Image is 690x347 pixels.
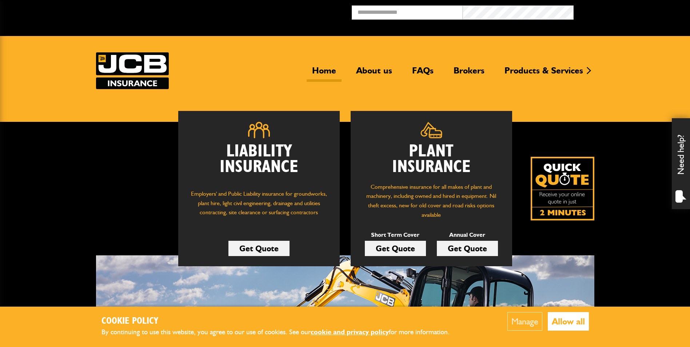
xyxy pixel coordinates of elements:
p: Employers' and Public Liability insurance for groundworks, plant hire, light civil engineering, d... [189,189,329,224]
h2: Liability Insurance [189,144,329,182]
a: cookie and privacy policy [311,328,389,336]
button: Manage [507,312,542,331]
div: Need help? [672,118,690,209]
p: By continuing to use this website, you agree to our use of cookies. See our for more information. [101,327,462,338]
a: Get Quote [228,241,290,256]
a: Home [307,65,342,82]
button: Allow all [548,312,589,331]
p: Annual Cover [437,230,498,240]
p: Short Term Cover [365,230,426,240]
a: Get your insurance quote isn just 2-minutes [531,157,594,220]
a: Get Quote [437,241,498,256]
h2: Cookie Policy [101,316,462,327]
h2: Plant Insurance [362,144,501,175]
img: JCB Insurance Services logo [96,52,169,89]
a: Brokers [448,65,490,82]
a: JCB Insurance Services [96,52,169,89]
a: Get Quote [365,241,426,256]
img: Quick Quote [531,157,594,220]
button: Broker Login [574,5,685,17]
a: Products & Services [499,65,589,82]
p: Comprehensive insurance for all makes of plant and machinery, including owned and hired in equipm... [362,182,501,219]
a: About us [351,65,398,82]
a: FAQs [407,65,439,82]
